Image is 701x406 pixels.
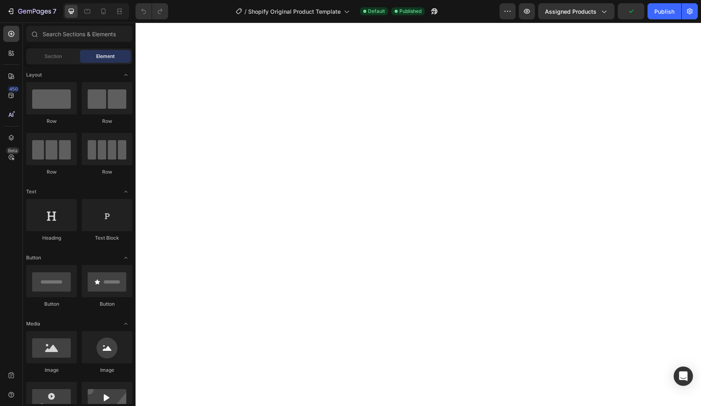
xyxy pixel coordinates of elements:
[248,7,341,16] span: Shopify Original Product Template
[53,6,56,16] p: 7
[119,317,132,330] span: Toggle open
[368,8,385,15] span: Default
[82,367,132,374] div: Image
[26,234,77,242] div: Heading
[674,367,693,386] div: Open Intercom Messenger
[3,3,60,19] button: 7
[136,3,168,19] div: Undo/Redo
[26,300,77,308] div: Button
[82,168,132,176] div: Row
[538,3,615,19] button: Assigned Products
[8,86,19,92] div: 450
[119,185,132,198] span: Toggle open
[119,68,132,81] span: Toggle open
[245,7,247,16] span: /
[26,168,77,176] div: Row
[545,7,596,16] span: Assigned Products
[26,254,41,261] span: Button
[648,3,681,19] button: Publish
[45,53,62,60] span: Section
[654,7,674,16] div: Publish
[399,8,421,15] span: Published
[82,300,132,308] div: Button
[26,320,40,327] span: Media
[26,26,132,42] input: Search Sections & Elements
[136,23,701,406] iframe: Design area
[26,71,42,79] span: Layout
[119,251,132,264] span: Toggle open
[6,147,19,154] div: Beta
[82,118,132,125] div: Row
[82,234,132,242] div: Text Block
[26,367,77,374] div: Image
[96,53,115,60] span: Element
[26,188,36,195] span: Text
[26,118,77,125] div: Row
